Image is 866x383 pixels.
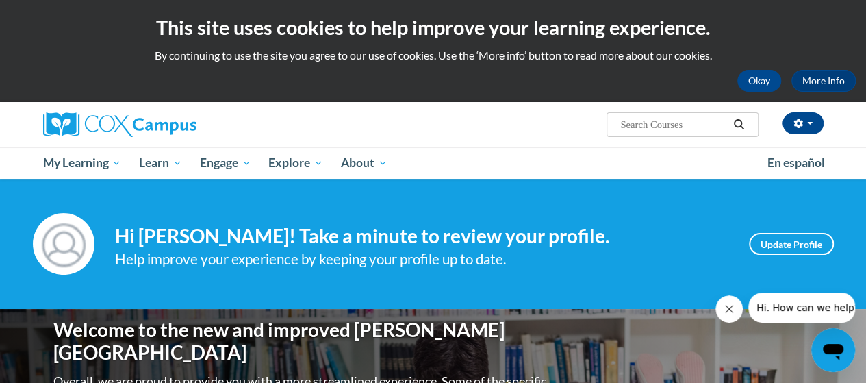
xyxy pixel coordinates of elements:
[791,70,856,92] a: More Info
[43,112,290,137] a: Cox Campus
[811,328,855,372] iframe: Button to launch messaging window
[619,116,728,133] input: Search Courses
[115,248,728,271] div: Help improve your experience by keeping your profile up to date.
[748,293,855,323] iframe: Message from company
[268,155,323,171] span: Explore
[139,155,182,171] span: Learn
[728,116,749,133] button: Search
[749,233,834,255] a: Update Profile
[759,149,834,177] a: En español
[53,319,550,365] h1: Welcome to the new and improved [PERSON_NAME][GEOGRAPHIC_DATA]
[767,156,825,170] span: En español
[715,295,743,323] iframe: Close message
[341,155,387,171] span: About
[42,155,121,171] span: My Learning
[10,48,856,63] p: By continuing to use the site you agree to our use of cookies. Use the ‘More info’ button to read...
[191,147,260,179] a: Engage
[332,147,396,179] a: About
[8,10,111,21] span: Hi. How can we help?
[200,155,251,171] span: Engage
[115,225,728,248] h4: Hi [PERSON_NAME]! Take a minute to review your profile.
[43,112,196,137] img: Cox Campus
[737,70,781,92] button: Okay
[782,112,824,134] button: Account Settings
[130,147,191,179] a: Learn
[33,213,94,275] img: Profile Image
[33,147,834,179] div: Main menu
[10,14,856,41] h2: This site uses cookies to help improve your learning experience.
[34,147,131,179] a: My Learning
[259,147,332,179] a: Explore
